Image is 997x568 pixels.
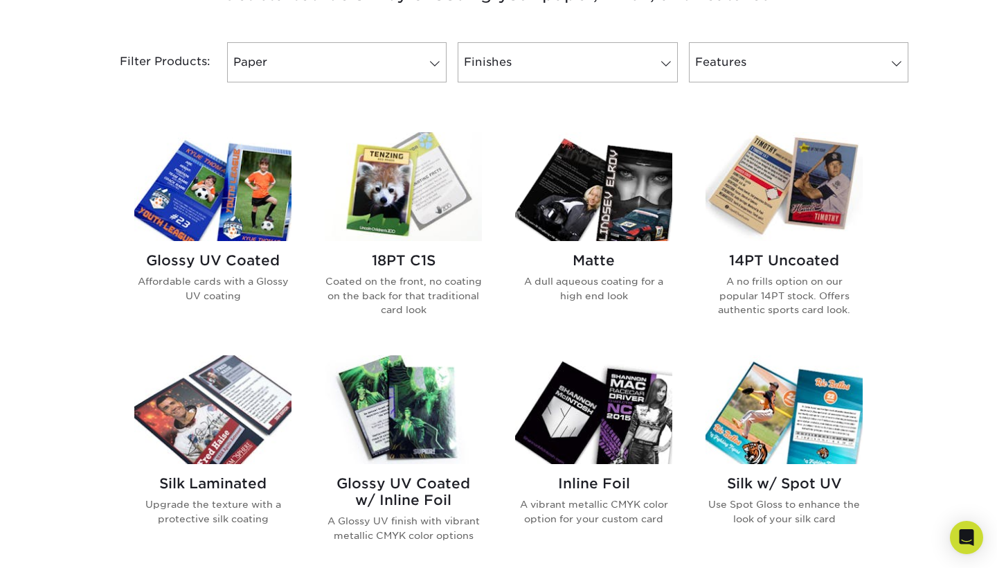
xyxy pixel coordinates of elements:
h2: 18PT C1S [325,252,482,269]
div: Open Intercom Messenger [950,521,983,554]
img: Silk Laminated Trading Cards [134,355,291,464]
h2: Glossy UV Coated w/ Inline Foil [325,475,482,508]
p: Affordable cards with a Glossy UV coating [134,274,291,303]
img: 18PT C1S Trading Cards [325,132,482,241]
a: 14PT Uncoated Trading Cards 14PT Uncoated A no frills option on our popular 14PT stock. Offers au... [706,132,863,339]
img: Glossy UV Coated w/ Inline Foil Trading Cards [325,355,482,464]
img: Glossy UV Coated Trading Cards [134,132,291,241]
p: A no frills option on our popular 14PT stock. Offers authentic sports card look. [706,274,863,317]
a: Silk w/ Spot UV Trading Cards Silk w/ Spot UV Use Spot Gloss to enhance the look of your silk card [706,355,863,565]
a: Matte Trading Cards Matte A dull aqueous coating for a high end look [515,132,672,339]
p: Use Spot Gloss to enhance the look of your silk card [706,497,863,526]
p: Coated on the front, no coating on the back for that traditional card look [325,274,482,317]
img: Inline Foil Trading Cards [515,355,672,464]
a: Glossy UV Coated w/ Inline Foil Trading Cards Glossy UV Coated w/ Inline Foil A Glossy UV finish ... [325,355,482,565]
h2: Inline Foil [515,475,672,492]
h2: 14PT Uncoated [706,252,863,269]
a: Paper [227,42,447,82]
img: 14PT Uncoated Trading Cards [706,132,863,241]
img: Matte Trading Cards [515,132,672,241]
p: Upgrade the texture with a protective silk coating [134,497,291,526]
a: Silk Laminated Trading Cards Silk Laminated Upgrade the texture with a protective silk coating [134,355,291,565]
p: A dull aqueous coating for a high end look [515,274,672,303]
a: Glossy UV Coated Trading Cards Glossy UV Coated Affordable cards with a Glossy UV coating [134,132,291,339]
h2: Silk Laminated [134,475,291,492]
h2: Silk w/ Spot UV [706,475,863,492]
a: Finishes [458,42,677,82]
img: Silk w/ Spot UV Trading Cards [706,355,863,464]
a: Inline Foil Trading Cards Inline Foil A vibrant metallic CMYK color option for your custom card [515,355,672,565]
div: Filter Products: [83,42,222,82]
p: A vibrant metallic CMYK color option for your custom card [515,497,672,526]
p: A Glossy UV finish with vibrant metallic CMYK color options [325,514,482,542]
a: Features [689,42,908,82]
a: 18PT C1S Trading Cards 18PT C1S Coated on the front, no coating on the back for that traditional ... [325,132,482,339]
h2: Glossy UV Coated [134,252,291,269]
h2: Matte [515,252,672,269]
